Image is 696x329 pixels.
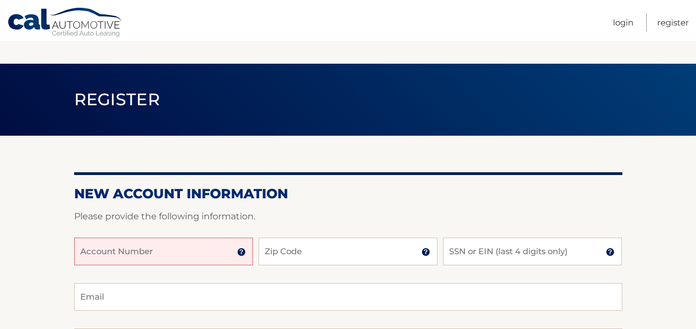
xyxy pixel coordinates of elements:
input: SSN or EIN (last 4 digits only) [443,238,622,265]
img: tooltip.svg [606,248,615,256]
a: Register [657,13,689,32]
p: Please provide the following information. [74,209,622,224]
input: Account Number [74,238,253,265]
h2: New Account Information [74,186,622,202]
input: Email [74,283,622,311]
input: Zip Code [259,238,437,265]
img: tooltip.svg [237,248,246,256]
a: Cal Automotive [7,7,123,39]
a: Login [613,13,633,32]
img: tooltip.svg [421,248,430,256]
span: Register [74,89,161,110]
